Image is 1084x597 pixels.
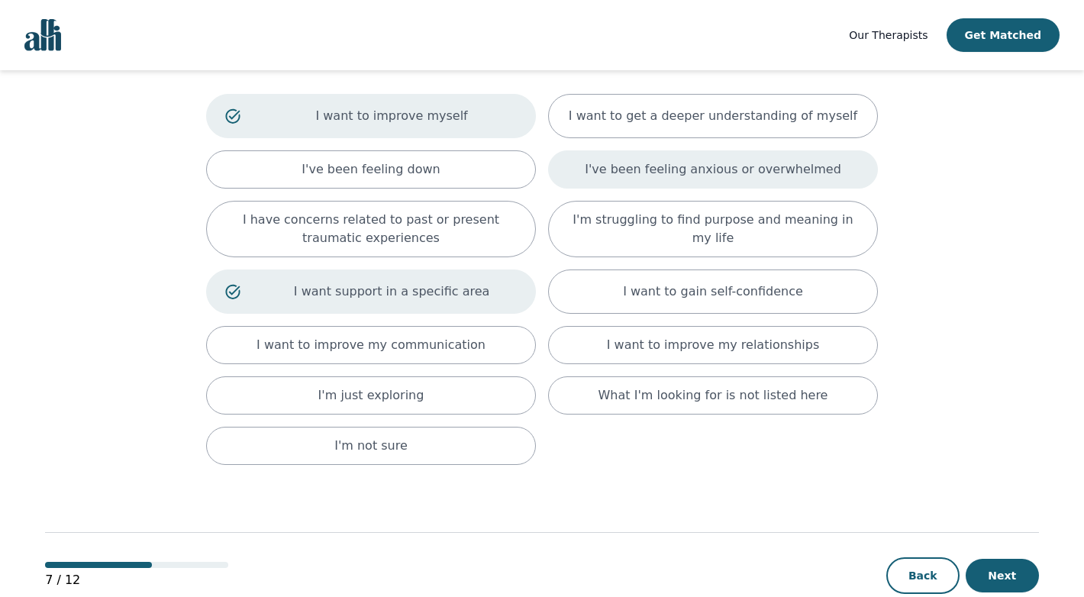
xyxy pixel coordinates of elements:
[966,559,1039,592] button: Next
[24,19,61,51] img: alli logo
[947,18,1060,52] button: Get Matched
[334,437,408,455] p: I'm not sure
[849,26,928,44] a: Our Therapists
[302,160,440,179] p: I've been feeling down
[256,336,486,354] p: I want to improve my communication
[266,107,517,125] p: I want to improve myself
[886,557,960,594] button: Back
[266,282,517,301] p: I want support in a specific area
[585,160,841,179] p: I've been feeling anxious or overwhelmed
[567,211,859,247] p: I'm struggling to find purpose and meaning in my life
[45,571,228,589] p: 7 / 12
[598,386,828,405] p: What I'm looking for is not listed here
[318,386,424,405] p: I'm just exploring
[623,282,803,301] p: I want to gain self-confidence
[569,107,857,125] p: I want to get a deeper understanding of myself
[849,29,928,41] span: Our Therapists
[607,336,819,354] p: I want to improve my relationships
[225,211,517,247] p: I have concerns related to past or present traumatic experiences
